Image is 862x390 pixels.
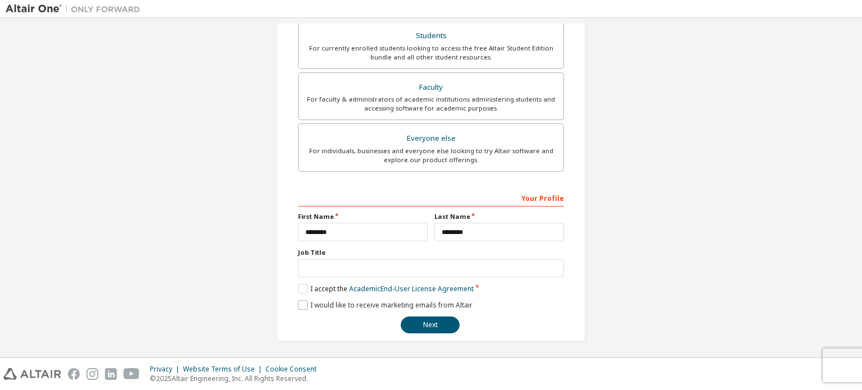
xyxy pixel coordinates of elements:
div: Faculty [305,80,557,95]
label: Last Name [434,212,564,221]
div: For faculty & administrators of academic institutions administering students and accessing softwa... [305,95,557,113]
div: Your Profile [298,189,564,207]
label: First Name [298,212,428,221]
label: Job Title [298,248,564,257]
img: instagram.svg [86,368,98,380]
img: facebook.svg [68,368,80,380]
img: altair_logo.svg [3,368,61,380]
img: youtube.svg [123,368,140,380]
img: linkedin.svg [105,368,117,380]
p: © 2025 Altair Engineering, Inc. All Rights Reserved. [150,374,323,383]
div: Everyone else [305,131,557,146]
img: Altair One [6,3,146,15]
a: Academic End-User License Agreement [349,284,474,293]
button: Next [401,316,460,333]
div: Cookie Consent [265,365,323,374]
div: For individuals, businesses and everyone else looking to try Altair software and explore our prod... [305,146,557,164]
div: Students [305,28,557,44]
div: Privacy [150,365,183,374]
div: Website Terms of Use [183,365,265,374]
div: For currently enrolled students looking to access the free Altair Student Edition bundle and all ... [305,44,557,62]
label: I accept the [298,284,474,293]
label: I would like to receive marketing emails from Altair [298,300,473,310]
